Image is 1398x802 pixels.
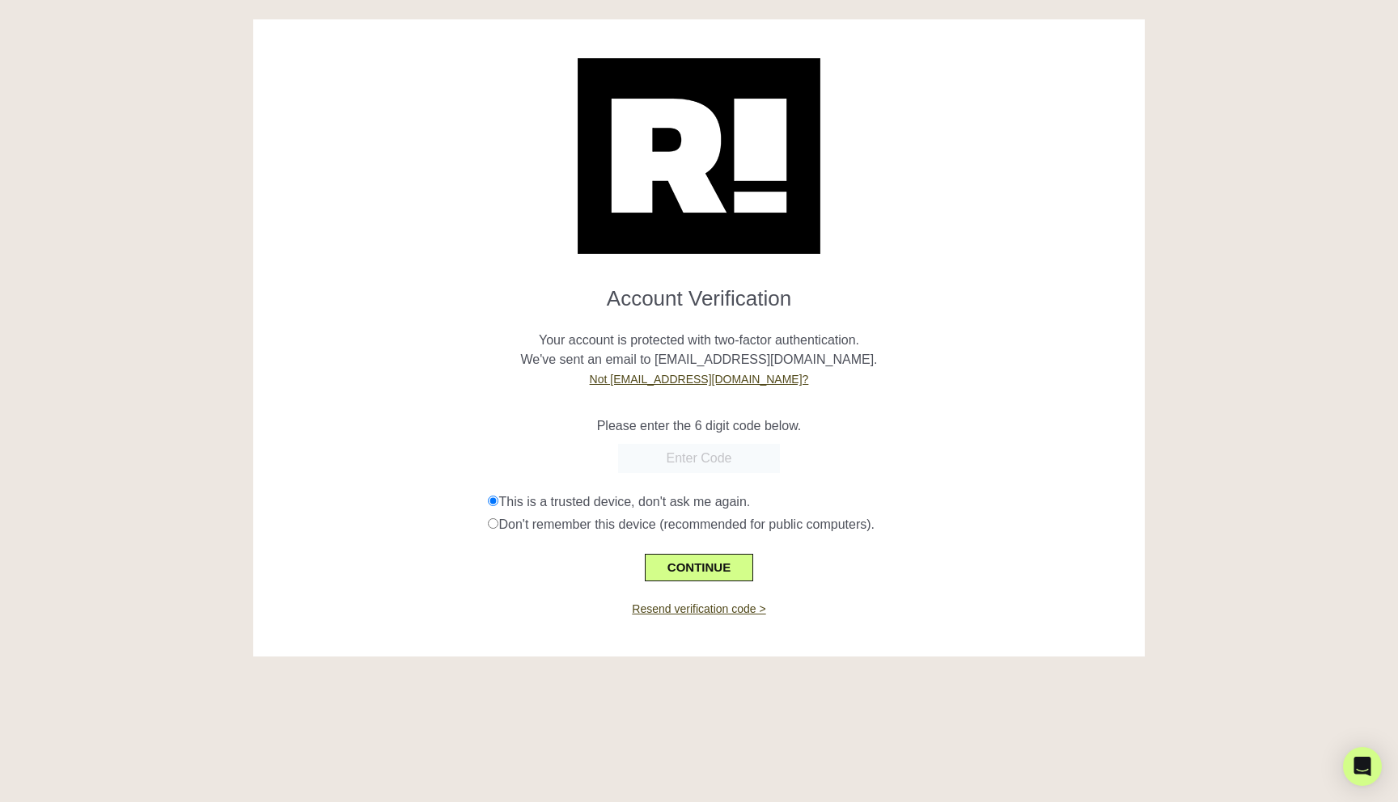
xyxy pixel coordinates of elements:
[632,602,765,615] a: Resend verification code >
[578,58,820,254] img: Retention.com
[265,311,1133,389] p: Your account is protected with two-factor authentication. We've sent an email to [EMAIL_ADDRESS][...
[488,515,1132,534] div: Don't remember this device (recommended for public computers).
[1343,747,1382,786] div: Open Intercom Messenger
[488,492,1132,512] div: This is a trusted device, don't ask me again.
[265,416,1133,436] p: Please enter the 6 digit code below.
[618,444,780,473] input: Enter Code
[590,373,809,386] a: Not [EMAIL_ADDRESS][DOMAIN_NAME]?
[645,554,753,581] button: CONTINUE
[265,273,1133,311] h1: Account Verification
